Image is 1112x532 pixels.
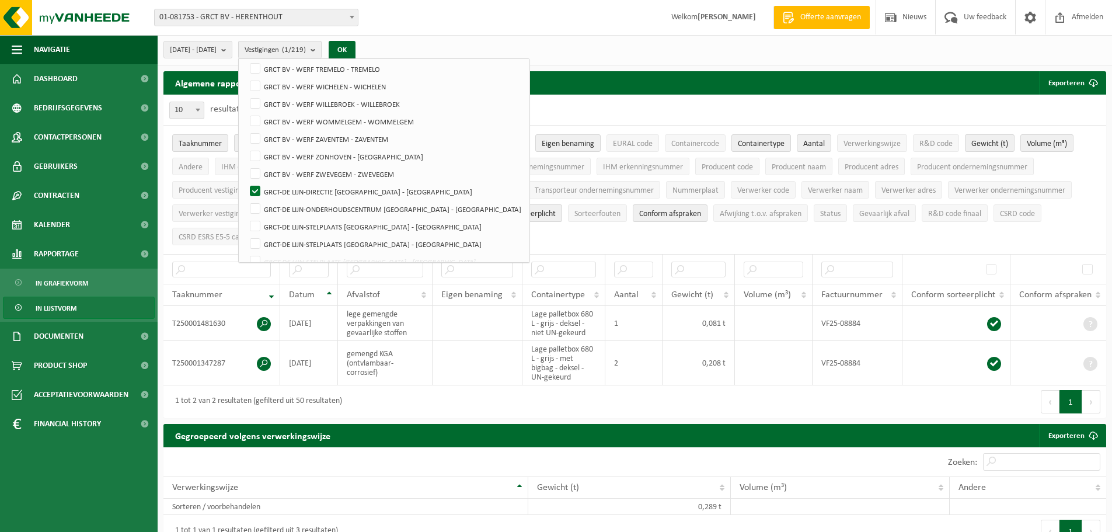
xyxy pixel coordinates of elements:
span: Volume (m³) [744,290,791,300]
span: Containertype [531,290,585,300]
a: Offerte aanvragen [773,6,870,29]
button: Afwijking t.o.v. afsprakenAfwijking t.o.v. afspraken: Activate to sort [713,204,808,222]
span: Taaknummer [179,140,222,148]
span: Verwerker ondernemingsnummer [954,186,1065,195]
button: Transporteur ondernemingsnummerTransporteur ondernemingsnummer : Activate to sort [528,181,660,199]
button: Vestigingen(1/219) [238,41,322,58]
span: Producent adres [845,163,898,172]
span: Andere [179,163,203,172]
label: GRCT-DE LIJN-STELPLAATS [GEOGRAPHIC_DATA] - [GEOGRAPHIC_DATA] [248,218,522,235]
label: Zoeken: [948,458,977,467]
span: [DATE] - [DATE] [170,41,217,59]
span: Gebruikers [34,152,78,181]
span: Andere [958,483,986,492]
button: VerwerkingswijzeVerwerkingswijze: Activate to sort [837,134,907,152]
span: Offerte aanvragen [797,12,864,23]
td: T250001481630 [163,306,280,341]
label: GRCT BV - WERF ZWEVEGEM - ZWEVEGEM [248,165,522,183]
span: Verwerkingswijze [843,140,901,148]
span: Gewicht (t) [971,140,1008,148]
span: Gevaarlijk afval [859,210,909,218]
span: Navigatie [34,35,70,64]
span: Producent ondernemingsnummer [917,163,1027,172]
button: Producent naamProducent naam: Activate to sort [765,158,832,175]
td: T250001347287 [163,341,280,385]
span: Afwijking t.o.v. afspraken [720,210,801,218]
span: R&D code finaal [928,210,981,218]
span: Conform afspraken [1019,290,1092,300]
label: GRCT-DE LIJN-DIRECTIE [GEOGRAPHIC_DATA] - [GEOGRAPHIC_DATA] [248,183,522,200]
span: Gewicht (t) [671,290,713,300]
button: AantalAantal: Activate to sort [797,134,831,152]
button: Producent vestigingsnummerProducent vestigingsnummer: Activate to sort [172,181,281,199]
span: Factuurnummer [821,290,883,300]
td: VF25-08884 [813,341,902,385]
div: 1 tot 2 van 2 resultaten (gefilterd uit 50 resultaten) [169,391,342,412]
button: 1 [1059,390,1082,413]
span: Gewicht (t) [537,483,579,492]
span: Containercode [671,140,719,148]
button: CSRD codeCSRD code: Activate to sort [994,204,1041,222]
span: Nummerplaat [672,186,719,195]
button: Gewicht (t)Gewicht (t): Activate to sort [965,134,1015,152]
button: IHM erkenningsnummerIHM erkenningsnummer: Activate to sort [597,158,689,175]
label: GRCT-DE LIJN-STELPLAATS [GEOGRAPHIC_DATA] - [GEOGRAPHIC_DATA] [248,235,522,253]
button: R&D code finaalR&amp;D code finaal: Activate to sort [922,204,988,222]
span: Kalender [34,210,70,239]
h2: Algemene rapportering [163,71,280,95]
span: Volume (m³) [740,483,787,492]
span: Verwerker naam [808,186,863,195]
button: Next [1082,390,1100,413]
button: TaaknummerTaaknummer: Activate to remove sorting [172,134,228,152]
span: Rapportage [34,239,79,269]
span: Taaknummer [172,290,222,300]
label: GRCT-DE LIJN-STELPLAATS [GEOGRAPHIC_DATA] - [GEOGRAPHIC_DATA] [248,253,522,270]
span: Eigen benaming [441,290,503,300]
button: AndereAndere: Activate to sort [172,158,209,175]
button: Verwerker adresVerwerker adres: Activate to sort [875,181,942,199]
td: [DATE] [280,341,338,385]
button: Producent adresProducent adres: Activate to sort [838,158,905,175]
span: Financial History [34,409,101,439]
label: GRCT BV - WERF WILLEBROEK - WILLEBROEK [248,95,522,113]
button: Conform afspraken : Activate to sort [633,204,707,222]
span: Documenten [34,322,83,351]
span: Product Shop [34,351,87,380]
button: Gevaarlijk afval : Activate to sort [853,204,916,222]
label: GRCT BV - WERF ZONHOVEN - [GEOGRAPHIC_DATA] [248,148,522,165]
span: Conform sorteerplicht [911,290,995,300]
button: Verwerker naamVerwerker naam: Activate to sort [801,181,869,199]
td: 2 [605,341,662,385]
span: Sorteerfouten [574,210,621,218]
button: Exporteren [1039,71,1105,95]
a: In lijstvorm [3,297,155,319]
count: (1/219) [282,46,306,54]
span: Producent vestigingsnummer [179,186,274,195]
button: Previous [1041,390,1059,413]
button: IHM ondernemingsnummerIHM ondernemingsnummer: Activate to sort [487,158,591,175]
label: GRCT-DE LIJN-ONDERHOUDSCENTRUM [GEOGRAPHIC_DATA] - [GEOGRAPHIC_DATA] [248,200,522,218]
button: SorteerfoutenSorteerfouten: Activate to sort [568,204,627,222]
span: Dashboard [34,64,78,93]
span: Containertype [738,140,785,148]
span: Producent naam [772,163,826,172]
span: Verwerker vestigingsnummer [179,210,275,218]
button: ContainercodeContainercode: Activate to sort [665,134,726,152]
td: 0,289 t [528,499,731,515]
td: 0,081 t [663,306,735,341]
span: Transporteur ondernemingsnummer [535,186,654,195]
td: Lage palletbox 680 L - grijs - met bigbag - deksel - UN-gekeurd [522,341,606,385]
label: resultaten weergeven [210,105,293,114]
button: Verwerker codeVerwerker code: Activate to sort [731,181,796,199]
td: gemengd KGA (ontvlambaar-corrosief) [338,341,433,385]
span: IHM ondernemingsnummer [493,163,584,172]
button: Eigen benamingEigen benaming: Activate to sort [535,134,601,152]
button: EURAL codeEURAL code: Activate to sort [606,134,659,152]
span: Eigen benaming [542,140,594,148]
span: Producent code [702,163,753,172]
td: [DATE] [280,306,338,341]
button: IHM codeIHM code: Activate to sort [215,158,260,175]
a: Exporteren [1039,424,1105,447]
span: IHM erkenningsnummer [603,163,683,172]
span: In lijstvorm [36,297,76,319]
